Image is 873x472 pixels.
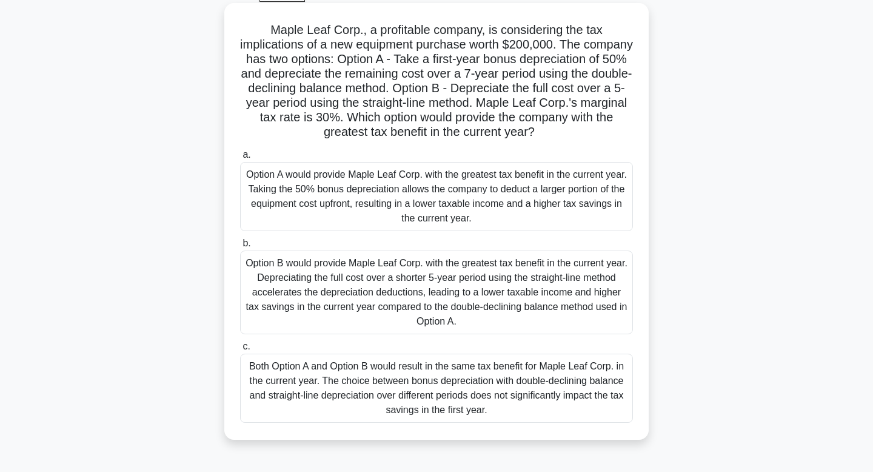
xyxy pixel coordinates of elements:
span: a. [242,149,250,160]
div: Both Option A and Option B would result in the same tax benefit for Maple Leaf Corp. in the curre... [240,354,633,423]
span: c. [242,341,250,351]
span: b. [242,238,250,248]
h5: Maple Leaf Corp., a profitable company, is considering the tax implications of a new equipment pu... [239,22,634,140]
div: Option B would provide Maple Leaf Corp. with the greatest tax benefit in the current year. Deprec... [240,251,633,334]
div: Option A would provide Maple Leaf Corp. with the greatest tax benefit in the current year. Taking... [240,162,633,231]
